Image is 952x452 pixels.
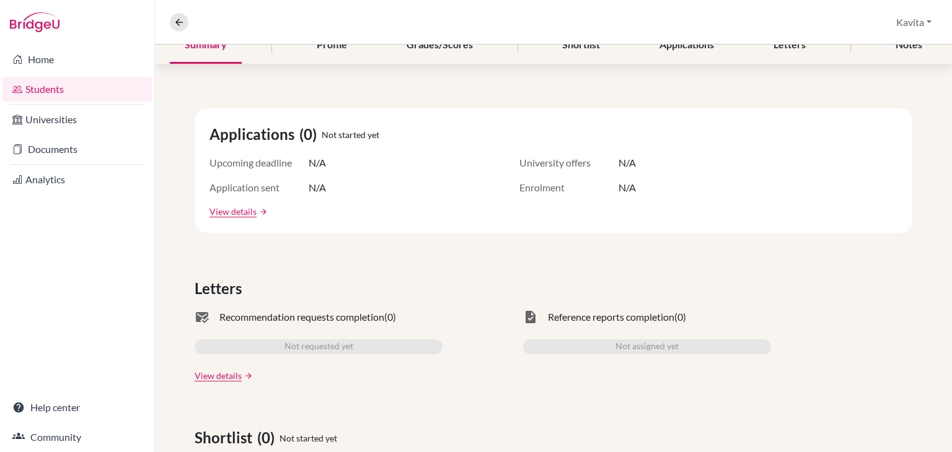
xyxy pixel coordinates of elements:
[322,128,379,141] span: Not started yet
[891,11,937,34] button: Kavita
[195,427,257,449] span: Shortlist
[209,155,309,170] span: Upcoming deadline
[209,123,299,146] span: Applications
[195,310,209,324] span: mark_email_read
[2,77,152,102] a: Students
[284,339,353,354] span: Not requested yet
[548,310,674,324] span: Reference reports completion
[547,27,615,64] div: Shortlist
[209,180,309,195] span: Application sent
[519,155,619,170] span: University offers
[170,27,242,64] div: Summary
[195,277,247,300] span: Letters
[309,155,326,170] span: N/A
[523,310,538,324] span: task
[195,369,242,382] a: View details
[2,137,152,162] a: Documents
[2,107,152,132] a: Universities
[759,27,821,64] div: Letters
[257,207,268,216] a: arrow_forward
[309,180,326,195] span: N/A
[219,310,384,324] span: Recommendation requests completion
[645,27,729,64] div: Applications
[2,47,152,72] a: Home
[392,27,488,64] div: Grades/Scores
[619,155,636,170] span: N/A
[302,27,362,64] div: Profile
[209,205,257,218] a: View details
[519,180,619,195] span: Enrolment
[2,395,152,420] a: Help center
[881,27,937,64] div: Notes
[280,432,337,445] span: Not started yet
[242,372,253,380] a: arrow_forward
[257,427,280,449] span: (0)
[674,310,686,324] span: (0)
[615,339,679,354] span: Not assigned yet
[2,425,152,450] a: Community
[2,167,152,192] a: Analytics
[299,123,322,146] span: (0)
[384,310,396,324] span: (0)
[10,12,59,32] img: Bridge-U
[619,180,636,195] span: N/A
